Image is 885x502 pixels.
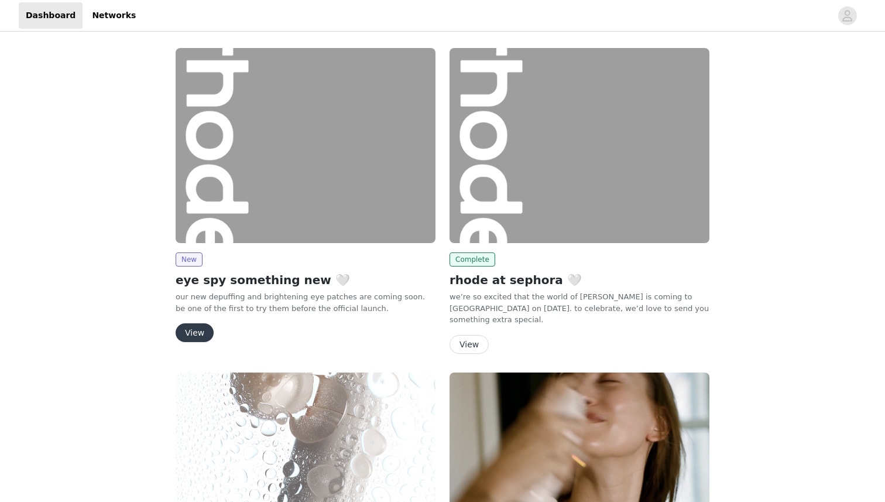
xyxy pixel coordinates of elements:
[842,6,853,25] div: avatar
[176,271,435,289] h2: eye spy something new 🤍
[450,291,709,326] p: we’re so excited that the world of [PERSON_NAME] is coming to [GEOGRAPHIC_DATA] on [DATE]. to cel...
[450,252,495,267] span: Complete
[85,2,143,29] a: Networks
[19,2,83,29] a: Dashboard
[450,335,489,354] button: View
[450,48,709,243] img: rhode skin
[450,271,709,289] h2: rhode at sephora 🤍
[450,340,489,349] a: View
[176,48,435,243] img: rhode skin
[176,323,214,342] button: View
[176,252,203,267] span: New
[176,329,214,337] a: View
[176,291,435,314] p: our new depuffing and brightening eye patches are coming soon. be one of the first to try them be...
